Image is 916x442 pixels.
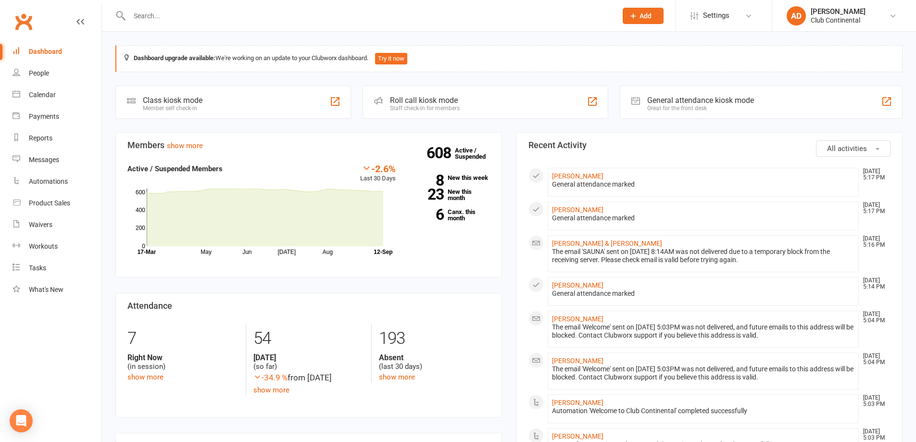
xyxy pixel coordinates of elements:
[13,214,101,236] a: Waivers
[647,96,754,105] div: General attendance kiosk mode
[552,172,603,180] a: [PERSON_NAME]
[13,171,101,192] a: Automations
[858,278,890,290] time: [DATE] 5:14 PM
[13,63,101,84] a: People
[13,236,101,257] a: Workouts
[552,407,855,415] div: Automation 'Welcome to Club Continental' completed successfully
[127,373,163,381] a: show more
[552,206,603,214] a: [PERSON_NAME]
[127,140,490,150] h3: Members
[12,10,36,34] a: Clubworx
[29,156,59,164] div: Messages
[858,395,890,407] time: [DATE] 5:03 PM
[29,177,68,185] div: Automations
[858,353,890,366] time: [DATE] 5:04 PM
[410,175,490,181] a: 8New this week
[13,279,101,301] a: What's New
[390,96,460,105] div: Roll call kiosk mode
[787,6,806,25] div: AD
[455,140,497,167] a: 608Active / Suspended
[552,357,603,365] a: [PERSON_NAME]
[552,281,603,289] a: [PERSON_NAME]
[13,41,101,63] a: Dashboard
[13,106,101,127] a: Payments
[29,242,58,250] div: Workouts
[253,373,288,382] span: -34.9 %
[29,264,46,272] div: Tasks
[127,324,238,353] div: 7
[127,301,490,311] h3: Attendance
[623,8,664,24] button: Add
[379,353,489,371] div: (last 30 days)
[410,173,444,188] strong: 8
[253,353,364,362] strong: [DATE]
[253,324,364,353] div: 54
[552,290,855,298] div: General attendance marked
[379,353,489,362] strong: Absent
[115,45,903,72] div: We're working on an update to your Clubworx dashboard.
[360,163,396,174] div: -2.6%
[528,140,891,150] h3: Recent Activity
[379,373,415,381] a: show more
[29,91,56,99] div: Calendar
[390,105,460,112] div: Staff check-in for members
[29,113,59,120] div: Payments
[811,7,866,16] div: [PERSON_NAME]
[640,12,652,20] span: Add
[647,105,754,112] div: Great for the front desk
[13,127,101,149] a: Reports
[29,69,49,77] div: People
[858,311,890,324] time: [DATE] 5:04 PM
[552,399,603,406] a: [PERSON_NAME]
[29,286,63,293] div: What's New
[253,371,364,384] div: from [DATE]
[13,192,101,214] a: Product Sales
[253,386,289,394] a: show more
[167,141,203,150] a: show more
[29,134,52,142] div: Reports
[552,214,855,222] div: General attendance marked
[811,16,866,25] div: Club Continental
[410,189,490,201] a: 23New this month
[552,432,603,440] a: [PERSON_NAME]
[410,207,444,222] strong: 6
[13,149,101,171] a: Messages
[127,353,238,371] div: (in session)
[858,202,890,215] time: [DATE] 5:17 PM
[552,365,855,381] div: The email 'Welcome' sent on [DATE] 5:03PM was not delivered, and future emails to this address wi...
[10,409,33,432] div: Open Intercom Messenger
[29,221,52,228] div: Waivers
[29,199,70,207] div: Product Sales
[126,9,610,23] input: Search...
[552,240,662,247] a: [PERSON_NAME] & [PERSON_NAME]
[127,164,223,173] strong: Active / Suspended Members
[552,180,855,189] div: General attendance marked
[143,105,202,112] div: Member self check-in
[29,48,62,55] div: Dashboard
[427,146,455,160] strong: 608
[552,323,855,340] div: The email 'Welcome' sent on [DATE] 5:03PM was not delivered, and future emails to this address wi...
[360,163,396,184] div: Last 30 Days
[13,84,101,106] a: Calendar
[827,144,867,153] span: All activities
[134,54,215,62] strong: Dashboard upgrade available:
[410,187,444,202] strong: 23
[552,248,855,264] div: The email 'SAUNA' sent on [DATE] 8:14AM was not delivered due to a temporary block from the recei...
[858,168,890,181] time: [DATE] 5:17 PM
[858,236,890,248] time: [DATE] 5:16 PM
[143,96,202,105] div: Class kiosk mode
[13,257,101,279] a: Tasks
[703,5,729,26] span: Settings
[552,315,603,323] a: [PERSON_NAME]
[127,353,238,362] strong: Right Now
[816,140,891,157] button: All activities
[375,53,407,64] button: Try it now
[253,353,364,371] div: (so far)
[410,209,490,221] a: 6Canx. this month
[858,429,890,441] time: [DATE] 5:03 PM
[379,324,489,353] div: 193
